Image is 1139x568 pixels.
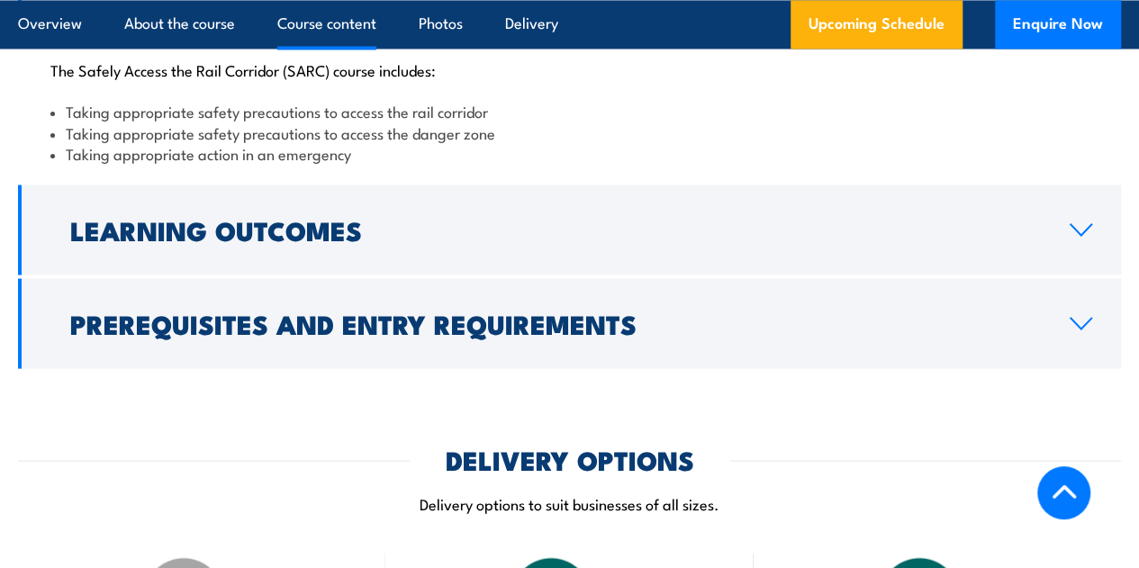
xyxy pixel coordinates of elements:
li: Taking appropriate action in an emergency [50,143,1089,164]
h2: Prerequisites and Entry Requirements [70,311,1041,334]
p: Delivery options to suit businesses of all sizes. [18,492,1121,513]
h2: Learning Outcomes [70,217,1041,240]
li: Taking appropriate safety precautions to access the rail corridor [50,101,1089,122]
a: Learning Outcomes [18,185,1121,275]
a: Prerequisites and Entry Requirements [18,278,1121,368]
h2: DELIVERY OPTIONS [446,446,694,470]
li: Taking appropriate safety precautions to access the danger zone [50,122,1089,143]
p: The Safely Access the Rail Corridor (SARC) course includes: [50,60,1089,78]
